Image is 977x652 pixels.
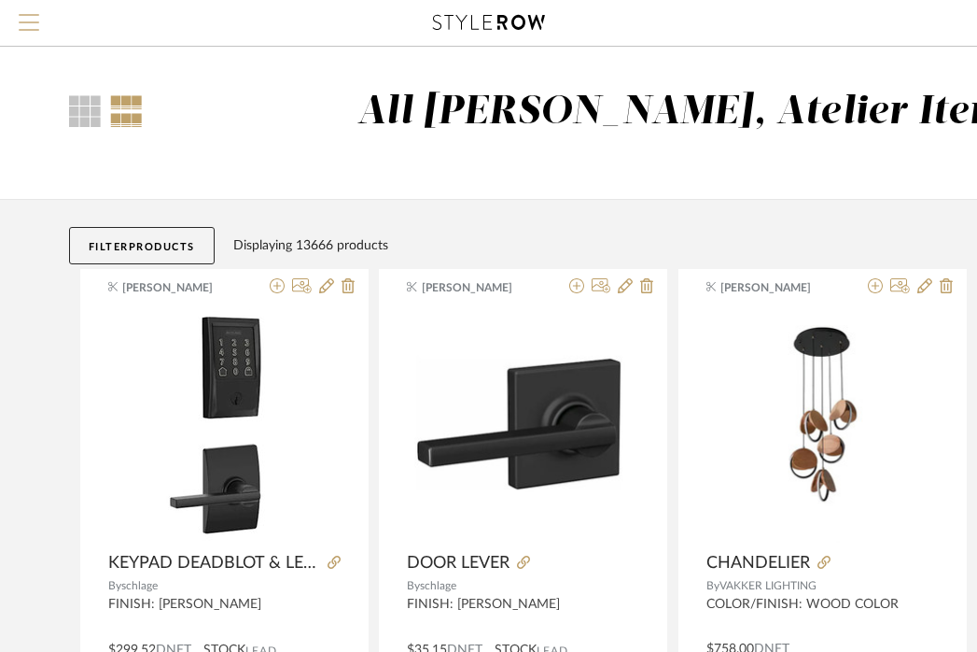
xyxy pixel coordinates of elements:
img: CHANDELIER [706,310,939,543]
span: Products [129,242,195,252]
span: By [108,580,121,591]
span: [PERSON_NAME] [122,279,240,296]
div: FINISH: [PERSON_NAME] [407,597,639,629]
div: FINISH: [PERSON_NAME] [108,597,341,629]
div: Displaying 13666 products [233,235,388,256]
img: KEYPAD DEADBLOT & LEVER SET [108,309,341,543]
span: By [407,580,420,591]
div: 0 [706,309,939,543]
span: schlage [420,580,456,591]
button: FilterProducts [69,227,215,264]
div: 0 [407,309,639,543]
img: DOOR LEVER [407,326,639,526]
span: schlage [121,580,158,591]
span: KEYPAD DEADBLOT & LEVER SET [108,553,320,574]
span: [PERSON_NAME] [422,279,539,296]
span: DOOR LEVER [407,553,509,574]
span: By [706,580,719,591]
span: CHANDELIER [706,553,810,574]
div: COLOR/FINISH: WOOD COLOR [706,597,939,629]
div: 0 [108,309,341,543]
span: VAKKER LIGHTING [719,580,816,591]
span: [PERSON_NAME] [720,279,838,296]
